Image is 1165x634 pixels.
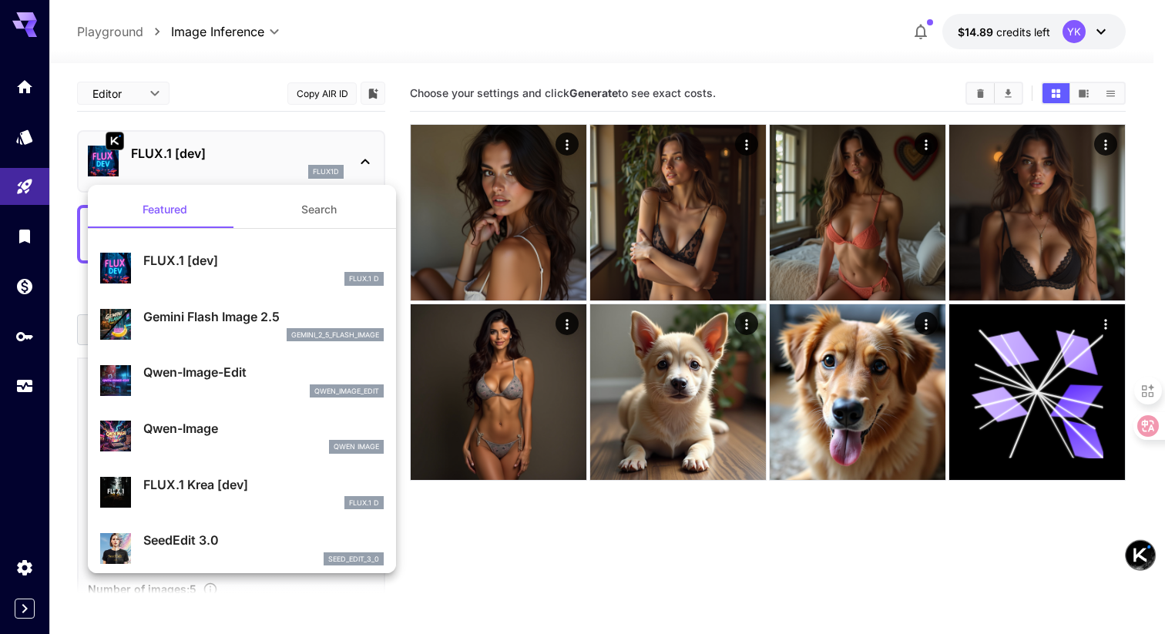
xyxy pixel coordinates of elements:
div: FLUX.1 [dev]FLUX.1 D [100,245,384,292]
p: FLUX.1 Krea [dev] [143,475,384,494]
p: FLUX.1 D [349,273,379,284]
p: Qwen Image [334,441,379,452]
p: FLUX.1 D [349,498,379,508]
p: qwen_image_edit [314,386,379,397]
div: Qwen-Image-Editqwen_image_edit [100,357,384,404]
div: FLUX.1 Krea [dev]FLUX.1 D [100,469,384,516]
p: SeedEdit 3.0 [143,531,384,549]
div: Gemini Flash Image 2.5gemini_2_5_flash_image [100,301,384,348]
p: gemini_2_5_flash_image [291,330,379,340]
div: Qwen-ImageQwen Image [100,413,384,460]
button: Featured [88,191,242,228]
p: Qwen-Image [143,419,384,438]
p: seed_edit_3_0 [328,554,379,565]
p: Gemini Flash Image 2.5 [143,307,384,326]
button: Search [242,191,396,228]
p: FLUX.1 [dev] [143,251,384,270]
div: SeedEdit 3.0seed_edit_3_0 [100,525,384,572]
p: Qwen-Image-Edit [143,363,384,381]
